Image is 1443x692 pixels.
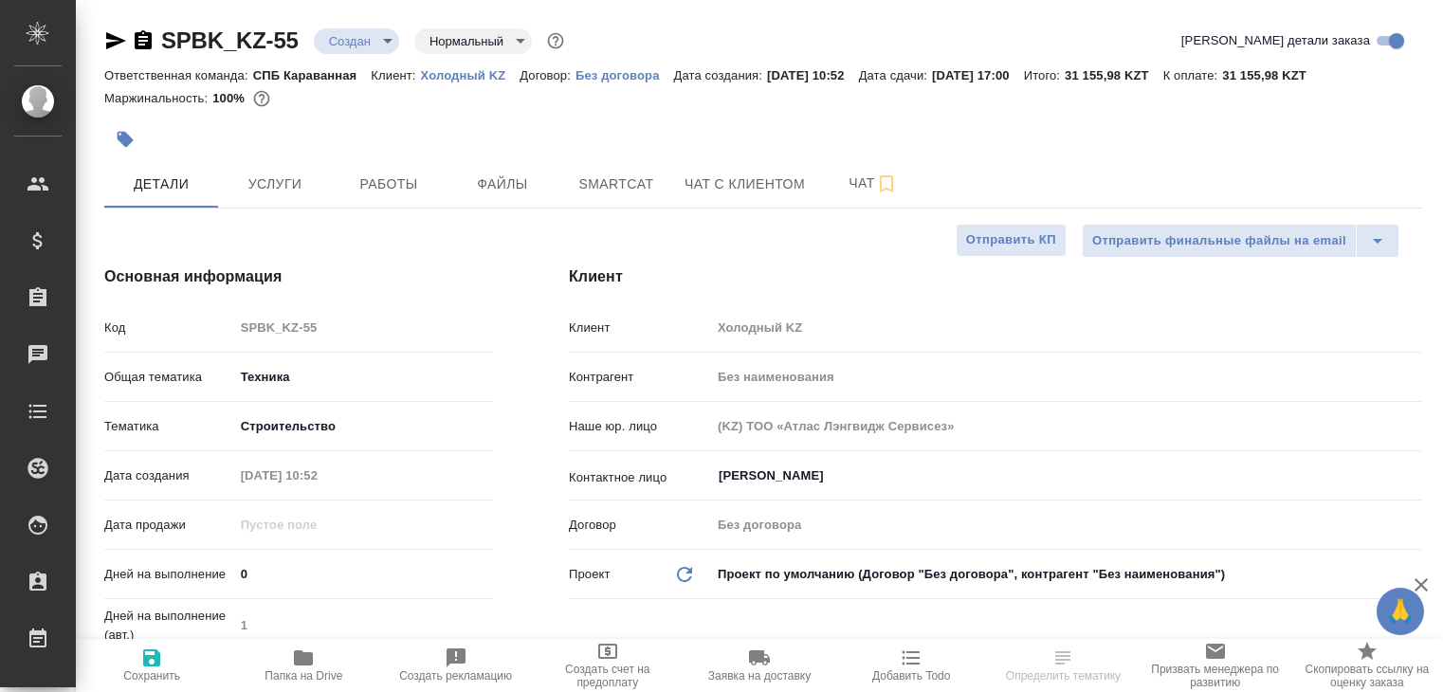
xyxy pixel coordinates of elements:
[104,29,127,52] button: Скопировать ссылку для ЯМессенджера
[575,68,674,82] p: Без договора
[1082,224,1357,258] button: Отправить финальные файлы на email
[532,639,684,692] button: Создать счет на предоплату
[104,319,234,337] p: Код
[569,368,711,387] p: Контрагент
[234,611,493,639] input: Пустое поле
[424,33,509,49] button: Нормальный
[314,28,399,54] div: Создан
[684,639,835,692] button: Заявка на доставку
[1140,639,1291,692] button: Призвать менеджера по развитию
[571,173,662,196] span: Smartcat
[234,314,493,341] input: Пустое поле
[1291,639,1443,692] button: Скопировать ссылку на оценку заказа
[543,663,672,689] span: Создать счет на предоплату
[956,224,1067,257] button: Отправить КП
[104,565,234,584] p: Дней на выполнение
[104,265,493,288] h4: Основная информация
[1384,592,1416,631] span: 🙏
[859,68,932,82] p: Дата сдачи:
[421,68,521,82] p: Холодный KZ
[1082,224,1399,258] div: split button
[161,27,299,53] a: SPBK_KZ-55
[343,173,434,196] span: Работы
[1024,68,1065,82] p: Итого:
[575,66,674,82] a: Без договора
[104,516,234,535] p: Дата продажи
[708,669,811,683] span: Заявка на доставку
[421,66,521,82] a: Холодный KZ
[399,669,512,683] span: Создать рекламацию
[1092,230,1346,252] span: Отправить финальные файлы на email
[132,29,155,52] button: Скопировать ссылку
[212,91,249,105] p: 100%
[1222,68,1321,82] p: 31 155,98 KZT
[569,516,711,535] p: Договор
[711,511,1422,538] input: Пустое поле
[569,265,1422,288] h4: Клиент
[569,565,611,584] p: Проект
[685,173,805,196] span: Чат с клиентом
[674,68,767,82] p: Дата создания:
[767,68,859,82] p: [DATE] 10:52
[872,669,950,683] span: Добавить Todo
[932,68,1024,82] p: [DATE] 17:00
[379,639,531,692] button: Создать рекламацию
[123,669,180,683] span: Сохранить
[987,639,1139,692] button: Определить тематику
[1412,474,1416,478] button: Open
[828,172,919,195] span: Чат
[253,68,372,82] p: СПБ Караванная
[104,91,212,105] p: Маржинальность:
[116,173,207,196] span: Детали
[371,68,420,82] p: Клиент:
[104,118,146,160] button: Добавить тэг
[234,361,493,393] div: Техника
[1065,68,1163,82] p: 31 155,98 KZT
[1303,663,1432,689] span: Скопировать ссылку на оценку заказа
[234,410,493,443] div: Строительство
[569,417,711,436] p: Наше юр. лицо
[711,412,1422,440] input: Пустое поле
[104,466,234,485] p: Дата создания
[104,368,234,387] p: Общая тематика
[249,86,274,111] button: 0.00 KZT;
[1181,31,1370,50] span: [PERSON_NAME] детали заказа
[1163,68,1223,82] p: К оплате:
[1377,588,1424,635] button: 🙏
[1006,669,1121,683] span: Определить тематику
[104,68,253,82] p: Ответственная команда:
[569,468,711,487] p: Контактное лицо
[234,511,400,538] input: Пустое поле
[520,68,575,82] p: Договор:
[711,558,1422,591] div: Проект по умолчанию (Договор "Без договора", контрагент "Без наименования")
[835,639,987,692] button: Добавить Todo
[76,639,228,692] button: Сохранить
[711,363,1422,391] input: Пустое поле
[234,560,493,588] input: ✎ Введи что-нибудь
[543,28,568,53] button: Доп статусы указывают на важность/срочность заказа
[229,173,320,196] span: Услуги
[104,607,234,645] p: Дней на выполнение (авт.)
[966,229,1056,251] span: Отправить КП
[414,28,532,54] div: Создан
[104,417,234,436] p: Тематика
[234,462,400,489] input: Пустое поле
[265,669,342,683] span: Папка на Drive
[323,33,376,49] button: Создан
[228,639,379,692] button: Папка на Drive
[711,314,1422,341] input: Пустое поле
[457,173,548,196] span: Файлы
[875,173,898,195] svg: Подписаться
[569,319,711,337] p: Клиент
[1151,663,1280,689] span: Призвать менеджера по развитию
